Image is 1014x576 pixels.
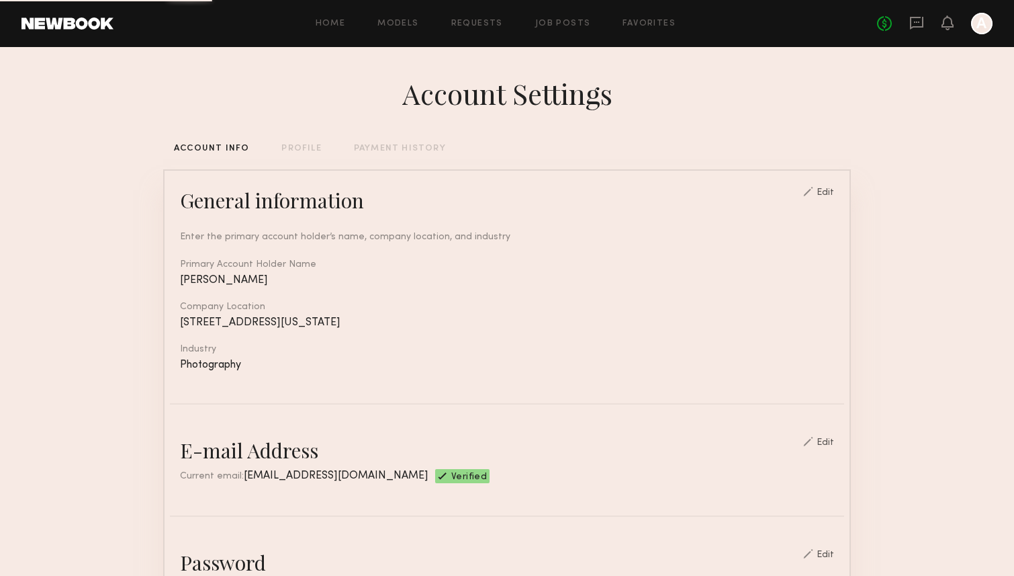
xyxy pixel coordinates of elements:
div: Password [180,549,266,576]
div: Edit [817,550,834,560]
div: Account Settings [402,75,612,112]
a: Models [377,19,418,28]
div: Edit [817,438,834,448]
div: Industry [180,345,834,354]
a: Requests [451,19,503,28]
div: ACCOUNT INFO [174,145,249,153]
a: Job Posts [535,19,591,28]
span: [EMAIL_ADDRESS][DOMAIN_NAME] [244,470,428,481]
div: PAYMENT HISTORY [354,145,446,153]
div: [STREET_ADDRESS][US_STATE] [180,317,834,329]
a: Favorites [623,19,676,28]
div: Company Location [180,302,834,312]
div: Enter the primary account holder’s name, company location, and industry [180,230,834,244]
span: Verified [451,472,487,483]
div: Primary Account Holder Name [180,260,834,270]
div: Current email: [180,469,428,483]
a: A [971,13,993,34]
div: Edit [817,188,834,198]
div: PROFILE [281,145,321,153]
div: E-mail Address [180,437,318,464]
div: Photography [180,360,834,371]
div: General information [180,187,364,214]
a: Home [316,19,346,28]
div: [PERSON_NAME] [180,275,834,286]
